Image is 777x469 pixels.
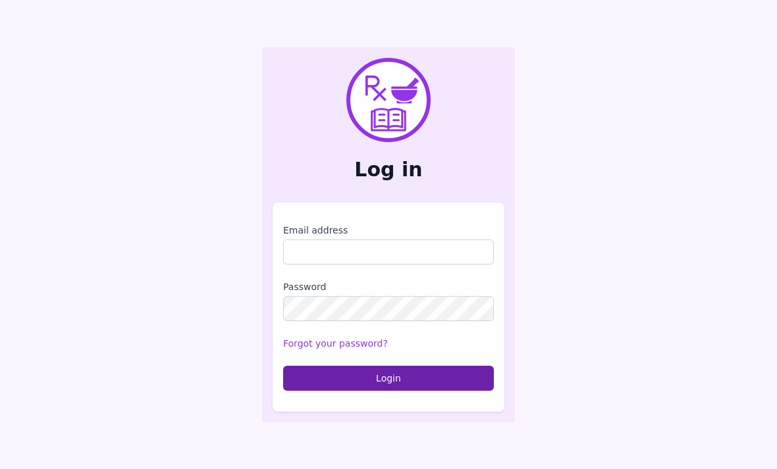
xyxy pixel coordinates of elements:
h2: Log in [273,158,504,182]
button: Login [283,366,494,391]
a: Forgot your password? [283,338,388,349]
label: Email address [283,224,494,237]
label: Password [283,280,494,293]
img: PharmXellence Logo [346,58,431,142]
